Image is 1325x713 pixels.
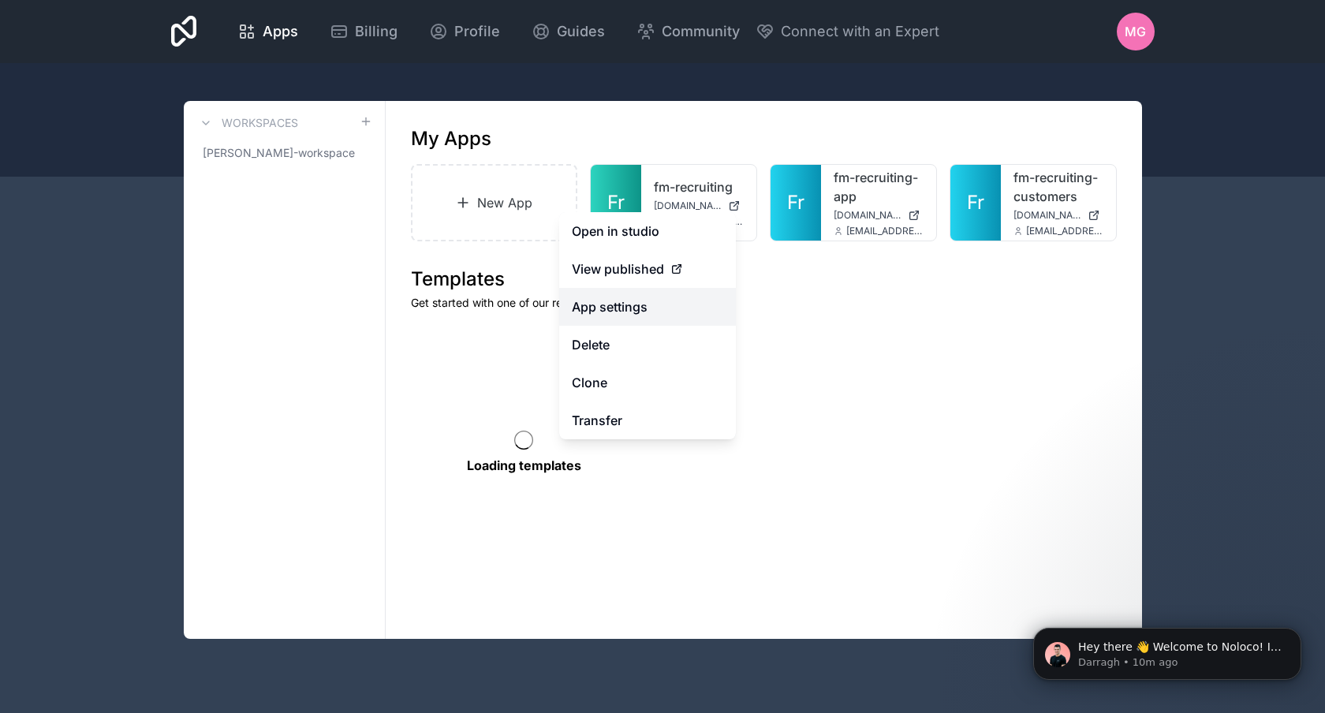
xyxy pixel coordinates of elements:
a: View published [559,250,736,288]
a: fm-recruiting-customers [1013,168,1103,206]
span: [DOMAIN_NAME] [654,200,722,212]
span: Fr [607,190,625,215]
a: Billing [317,14,410,49]
span: View published [572,259,664,278]
h1: My Apps [411,126,491,151]
a: Fr [950,165,1001,241]
span: [DOMAIN_NAME] [834,209,901,222]
span: Apps [263,21,298,43]
span: [EMAIL_ADDRESS][DOMAIN_NAME] [1026,225,1103,237]
span: [EMAIL_ADDRESS][DOMAIN_NAME] [846,225,924,237]
a: Guides [519,14,618,49]
iframe: Intercom notifications message [1010,595,1325,705]
a: Profile [416,14,513,49]
span: Fr [787,190,804,215]
span: [PERSON_NAME]-workspace [203,145,355,161]
span: Billing [355,21,397,43]
span: Fr [967,190,984,215]
a: App settings [559,288,736,326]
button: Delete [559,326,736,364]
a: [DOMAIN_NAME] [1013,209,1103,222]
a: Workspaces [196,114,298,133]
a: Community [624,14,752,49]
a: Transfer [559,401,736,439]
a: [DOMAIN_NAME] [654,200,744,212]
button: Connect with an Expert [756,21,939,43]
a: Fr [591,165,641,241]
span: [DOMAIN_NAME] [1013,209,1081,222]
p: Get started with one of our ready-made templates [411,295,1117,311]
a: Open in studio [559,212,736,250]
span: Connect with an Expert [781,21,939,43]
a: fm-recruiting [654,177,744,196]
a: Fr [771,165,821,241]
p: Loading templates [467,456,581,475]
h3: Workspaces [222,115,298,131]
h1: Templates [411,267,1117,292]
span: Guides [557,21,605,43]
a: fm-recruiting-app [834,168,924,206]
a: Apps [225,14,311,49]
a: Clone [559,364,736,401]
a: [DOMAIN_NAME] [834,209,924,222]
span: Profile [454,21,500,43]
span: MG [1125,22,1146,41]
span: Community [662,21,740,43]
a: [PERSON_NAME]-workspace [196,139,372,167]
a: New App [411,164,578,241]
